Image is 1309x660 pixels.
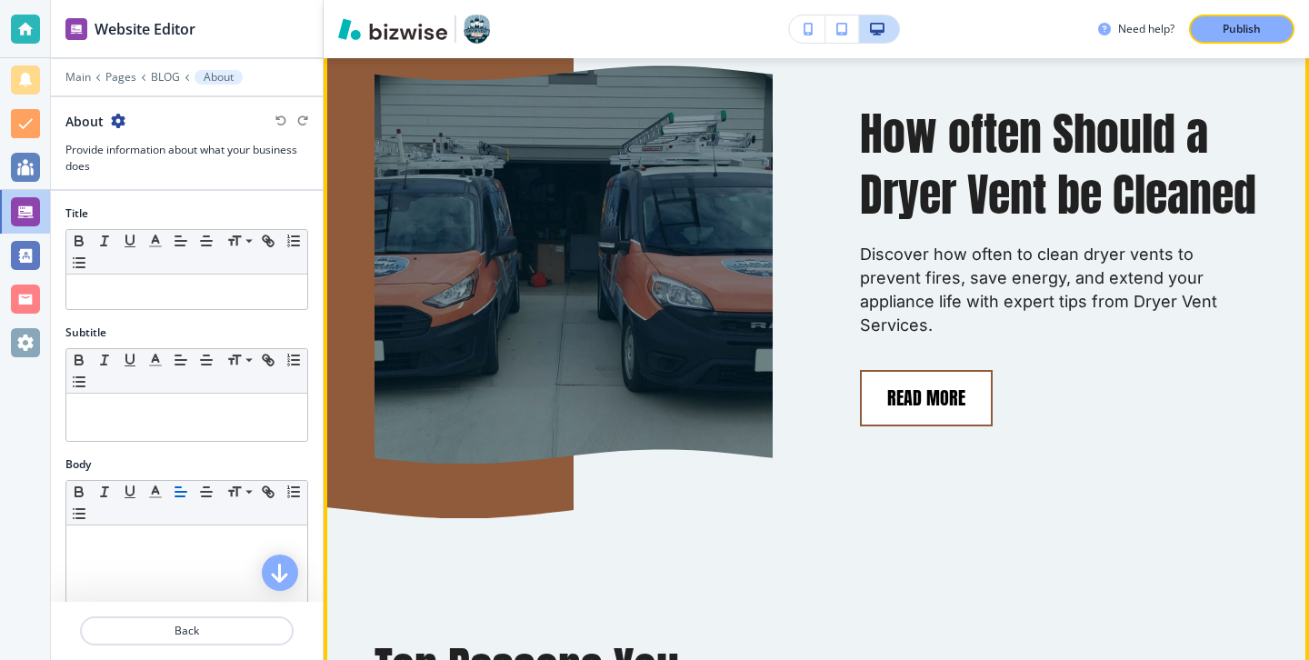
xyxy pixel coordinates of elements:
[464,15,490,44] img: Your Logo
[82,623,292,639] p: Back
[95,18,195,40] h2: Website Editor
[65,18,87,40] img: editor icon
[1118,21,1174,37] h3: Need help?
[860,243,1258,337] p: Discover how often to clean dryer vents to prevent fires, save energy, and extend your appliance ...
[204,71,234,84] p: About
[151,71,180,84] button: BLOG
[65,112,104,131] h2: About
[375,65,773,464] img: <p>How often Should a Dryer Vent be Cleaned</p>
[1189,15,1294,44] button: Publish
[65,142,308,175] h3: Provide information about what your business does
[338,18,447,40] img: Bizwise Logo
[860,104,1258,225] p: How often Should a Dryer Vent be Cleaned
[860,370,993,426] button: Read More
[1223,21,1261,37] p: Publish
[65,205,88,222] h2: Title
[105,71,136,84] button: Pages
[65,456,91,473] h2: Body
[195,70,243,85] button: About
[65,325,106,341] h2: Subtitle
[80,616,294,645] button: Back
[65,71,91,84] button: Main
